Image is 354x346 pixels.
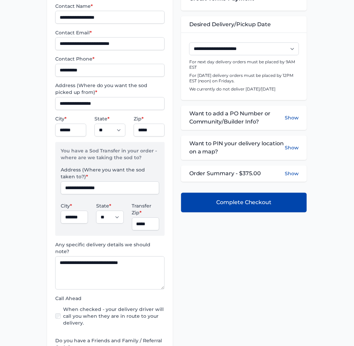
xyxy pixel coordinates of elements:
label: Zip [134,116,165,122]
label: Transfer Zip [132,203,159,216]
div: Desired Delivery/Pickup Date [181,16,307,33]
label: Contact Phone [55,56,165,63]
button: Show [285,170,299,177]
label: City [61,203,88,210]
p: For [DATE] delivery orders must be placed by 12PM EST (noon) on Fridays. [189,73,299,84]
label: State [94,116,126,122]
label: Contact Name [55,3,165,10]
p: For next day delivery orders must be placed by 9AM EST [189,60,299,70]
p: We currently do not deliver [DATE]/[DATE] [189,87,299,92]
label: Any specific delivery details we should note? [55,242,165,255]
label: Call Ahead [55,295,165,302]
label: Address (Where you want the sod taken to?) [61,167,159,180]
label: Address (Where do you want the sod picked up from) [55,82,165,96]
button: Complete Checkout [181,193,307,213]
button: Show [285,140,299,156]
p: You have a Sod Transfer in your order - where are we taking the sod to? [61,148,159,167]
span: Order Summary - $375.00 [189,170,261,178]
label: City [55,116,86,122]
span: Complete Checkout [216,199,272,207]
label: State [96,203,123,210]
button: Show [285,110,299,126]
span: Want to PIN your delivery location on a map? [189,140,285,156]
label: When checked - your delivery driver will call you when they are in route to your delivery. [63,306,165,327]
span: Want to add a PO Number or Community/Builder Info? [189,110,285,126]
label: Contact Email [55,29,165,36]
